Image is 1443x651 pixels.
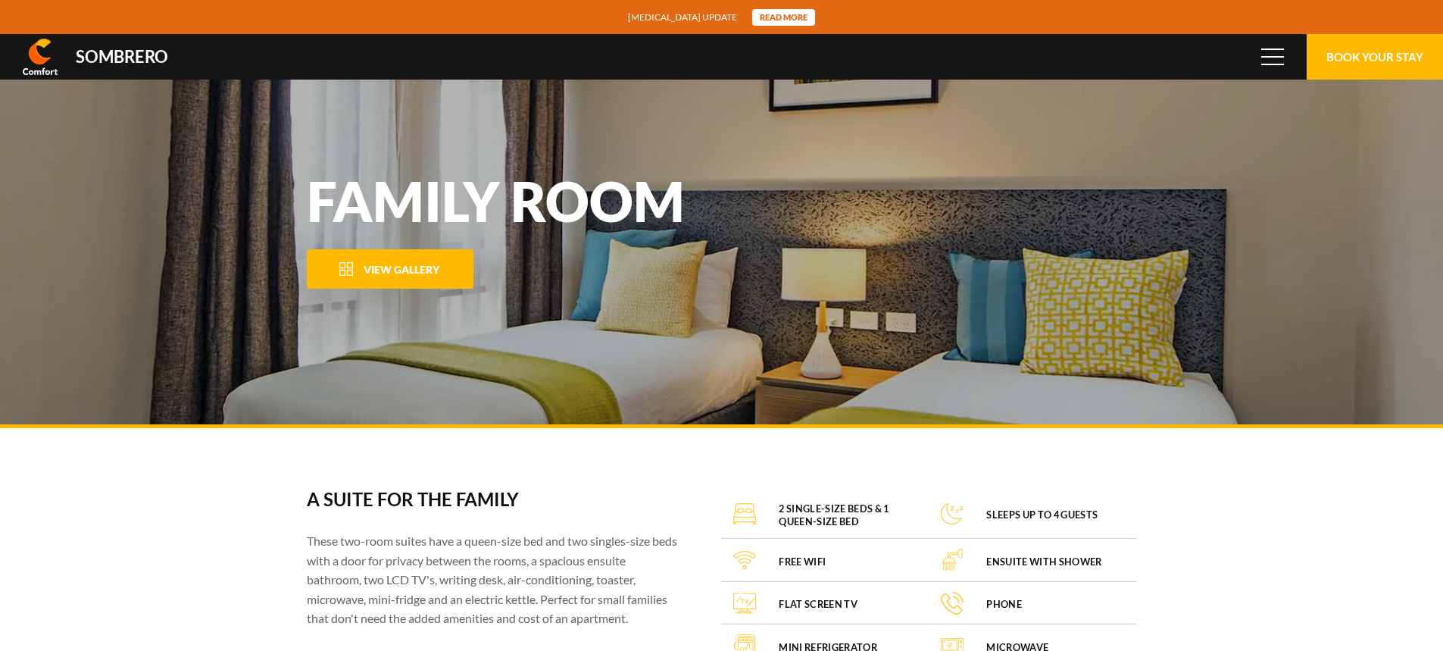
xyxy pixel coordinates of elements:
[733,549,756,571] img: FREE WiFi
[1307,34,1443,80] button: Book Your Stay
[339,261,354,277] img: Open Gallery
[307,174,723,228] h1: Family Room
[23,39,58,75] img: Comfort Inn & Suites Sombrero
[941,502,964,525] img: Sleeps up to 4 guests
[779,556,826,568] h4: FREE WiFi
[1250,34,1295,80] button: Menu
[307,249,473,289] button: View Gallery
[986,598,1022,611] h4: Phone
[986,509,1098,521] h4: Sleeps up to 4 guests
[1261,49,1284,65] span: Menu
[307,531,680,628] p: These two-room suites have a queen-size bed and two singles-size beds with a door for privacy bet...
[986,556,1101,568] h4: Ensuite with shower
[941,549,964,571] img: Ensuite with shower
[733,502,756,525] img: 2 single-size beds & 1 queen-size bed
[941,592,964,615] img: Phone
[364,263,439,276] span: View Gallery
[779,502,917,529] h4: 2 single-size beds & 1 queen-size bed
[307,489,680,510] h3: A suite for the family
[628,10,737,24] span: [MEDICAL_DATA] update
[76,49,168,65] div: Sombrero
[779,598,857,611] h4: Flat screen TV
[733,592,756,615] img: Flat screen TV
